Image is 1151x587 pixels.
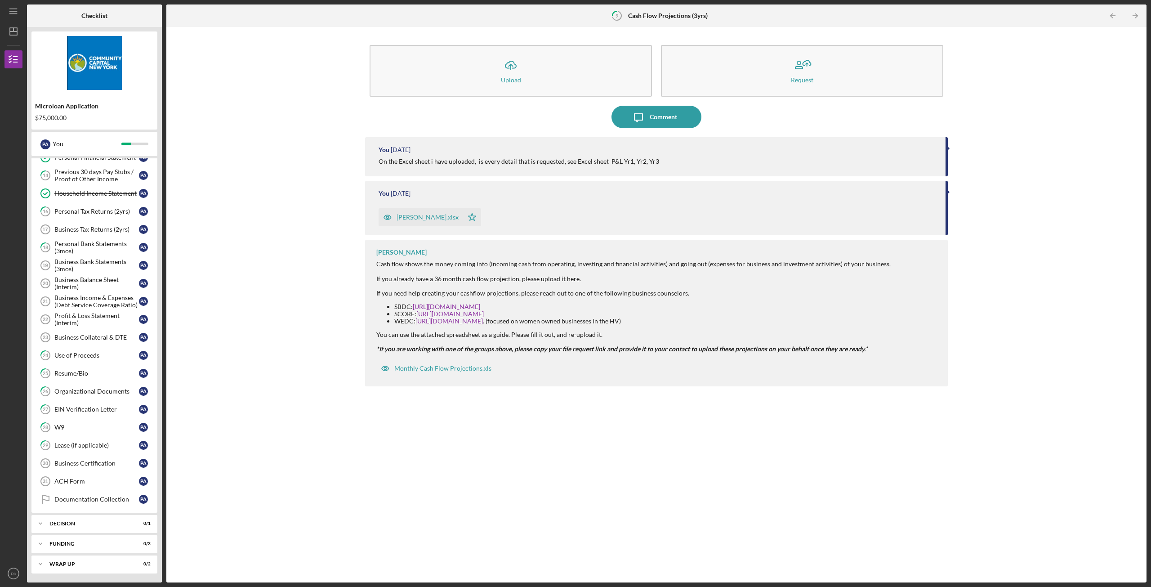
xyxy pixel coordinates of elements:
[139,207,148,216] div: P A
[139,387,148,396] div: P A
[81,12,107,19] b: Checklist
[134,521,151,526] div: 0 / 1
[661,45,943,97] button: Request
[11,571,17,576] text: PA
[43,407,49,412] tspan: 27
[611,106,701,128] button: Comment
[36,256,153,274] a: 19Business Bank Statements (3mos)PA
[43,317,48,322] tspan: 22
[54,334,139,341] div: Business Collateral & DTE
[376,275,891,282] div: If you already have a 36 month cash flow projection, please upload it here.
[616,13,619,18] tspan: 9
[397,214,459,221] div: [PERSON_NAME].xlsx
[139,405,148,414] div: P A
[54,312,139,327] div: Profit & Loss Statement (Interim)
[36,454,153,472] a: 30Business CertificationPA
[43,425,48,430] tspan: 28
[43,353,49,358] tspan: 24
[139,423,148,432] div: P A
[139,243,148,252] div: P A
[376,290,891,297] div: If you need help creating your cashflow projections, please reach out to one of the following bus...
[370,45,652,97] button: Upload
[54,258,139,273] div: Business Bank Statements (3mos)
[43,479,48,484] tspan: 31
[54,240,139,255] div: Personal Bank Statements (3mos)
[36,274,153,292] a: 20Business Balance Sheet (Interim)PA
[36,310,153,328] a: 22Profit & Loss Statement (Interim)PA
[36,382,153,400] a: 26Organizational DocumentsPA
[379,158,659,165] div: On the Excel sheet i have uploaded, is every detail that is requested, see Excel sheet P&L Yr1, Y...
[134,561,151,567] div: 0 / 2
[40,139,50,149] div: P A
[139,369,148,378] div: P A
[43,281,48,286] tspan: 20
[54,478,139,485] div: ACH Form
[650,106,677,128] div: Comment
[376,249,427,256] div: [PERSON_NAME]
[139,441,148,450] div: P A
[36,292,153,310] a: 21Business Income & Expenses (Debt Service Coverage Ratio)PA
[49,561,128,567] div: Wrap up
[43,389,49,394] tspan: 26
[391,190,410,197] time: 2025-09-08 03:18
[36,490,153,508] a: Documentation CollectionPA
[54,424,139,431] div: W9
[36,400,153,418] a: 27EIN Verification LetterPA
[54,460,139,467] div: Business Certification
[36,364,153,382] a: 25Resume/BioPA
[43,443,49,448] tspan: 29
[139,495,148,504] div: P A
[54,168,139,183] div: Previous 30 days Pay Stubs / Proof of Other Income
[42,263,48,268] tspan: 19
[43,173,49,179] tspan: 14
[376,345,868,353] strong: *If you are working with one of the groups above, please copy your file request link and provide ...
[379,190,389,197] div: You
[394,310,891,318] li: SCORE:
[413,303,480,310] a: [URL][DOMAIN_NAME]
[42,227,48,232] tspan: 17
[139,225,148,234] div: P A
[36,472,153,490] a: 31ACH FormPA
[376,331,891,338] div: You can use the attached spreadsheet as a guide. Please fill it out, and re-upload it.
[415,317,483,325] a: [URL][DOMAIN_NAME]
[416,310,484,318] a: [URL][DOMAIN_NAME]
[54,388,139,395] div: Organizational Documents
[139,351,148,360] div: P A
[394,365,491,372] div: Monthly Cash Flow Projections.xls
[43,299,48,304] tspan: 21
[54,352,139,359] div: Use of Proceeds
[31,36,157,90] img: Product logo
[394,318,891,325] li: WEDC: . (focused on women owned businesses in the HV)
[139,297,148,306] div: P A
[36,328,153,346] a: 23Business Collateral & DTEPA
[628,12,708,19] b: Cash Flow Projections (3yrs)
[36,184,153,202] a: Household Income StatementPA
[36,238,153,256] a: 18Personal Bank Statements (3mos)PA
[54,226,139,233] div: Business Tax Returns (2yrs)
[139,459,148,468] div: P A
[49,521,128,526] div: Decision
[139,279,148,288] div: P A
[36,166,153,184] a: 14Previous 30 days Pay Stubs / Proof of Other IncomePA
[139,189,148,198] div: P A
[391,146,410,153] time: 2025-09-08 03:21
[376,260,891,268] div: Cash flow shows the money coming into (incoming cash from operating, investing and financial acti...
[379,146,389,153] div: You
[35,103,154,110] div: Microloan Application
[49,541,128,547] div: Funding
[139,171,148,180] div: P A
[53,136,121,152] div: You
[43,335,48,340] tspan: 23
[54,276,139,291] div: Business Balance Sheet (Interim)
[139,261,148,270] div: P A
[134,541,151,547] div: 0 / 3
[379,208,481,226] button: [PERSON_NAME].xlsx
[36,418,153,436] a: 28W9PA
[54,406,139,413] div: EIN Verification Letter
[791,76,813,83] div: Request
[4,565,22,583] button: PA
[394,303,891,310] li: SBDC:
[43,245,48,251] tspan: 18
[54,442,139,449] div: Lease (if applicable)
[43,461,48,466] tspan: 30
